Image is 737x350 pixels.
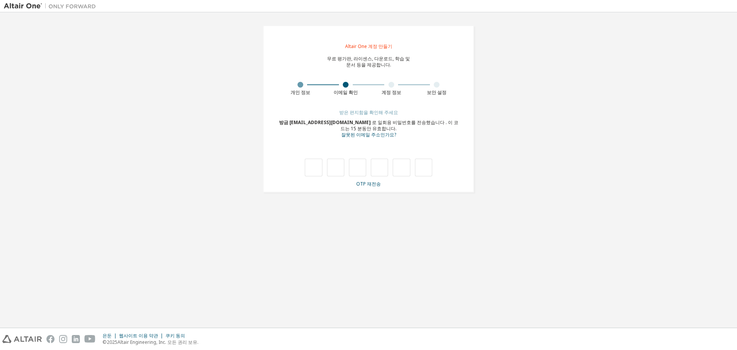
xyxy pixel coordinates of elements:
[327,55,410,62] font: 무료 평가판, 라이센스, 다운로드, 학습 및
[102,332,112,339] font: 은둔
[351,125,362,132] font: 15 분
[341,133,396,138] a: 등록 양식으로 돌아가기
[2,335,42,343] img: altair_logo.svg
[382,89,401,96] font: 계정 정보
[356,181,381,187] font: OTP 재전송
[362,125,395,132] font: 동안 유효합니다
[102,339,107,345] font: ©
[165,332,185,339] font: 쿠키 동의
[334,89,358,96] font: 이메일 확인
[339,109,398,116] font: 받은 편지함을 확인해 주세요
[119,332,158,339] font: 웹사이트 이용 약관
[291,89,310,96] font: 개인 정보
[345,43,392,50] font: Altair One 계정 만들기
[84,335,96,343] img: youtube.svg
[59,335,67,343] img: instagram.svg
[107,339,117,345] font: 2025
[346,61,391,68] font: 문서 등을 제공합니다.
[117,339,198,345] font: Altair Engineering, Inc. 모든 권리 보유.
[427,89,446,96] font: 보안 설정
[46,335,55,343] img: facebook.svg
[4,2,100,10] img: 알타이르 원
[340,119,458,132] font: 로 일회용 비밀번호를 전송했습니다 . 이 코드는
[279,119,371,126] font: 방금 [EMAIL_ADDRESS][DOMAIN_NAME]
[341,131,396,138] font: 잘못된 이메일 주소인가요?
[72,335,80,343] img: linkedin.svg
[395,125,397,132] font: .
